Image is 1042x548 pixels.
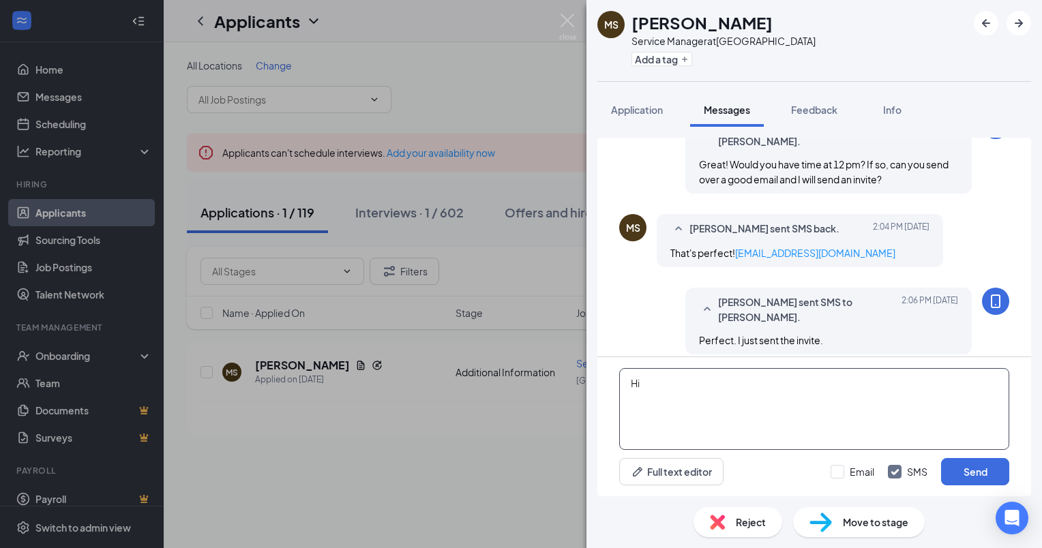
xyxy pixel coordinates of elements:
a: [EMAIL_ADDRESS][DOMAIN_NAME] [735,247,895,259]
svg: Plus [681,55,689,63]
button: ArrowLeftNew [974,11,998,35]
button: Full text editorPen [619,458,724,485]
div: MS [626,221,640,234]
span: Application [611,104,663,116]
span: Perfect. I just sent the invite. [699,334,823,346]
span: [DATE] 2:04 PM [873,221,929,237]
span: [DATE] 2:06 PM [902,294,958,324]
div: MS [604,18,619,31]
textarea: Hi [619,368,1009,450]
button: ArrowRight [1007,11,1031,35]
h1: [PERSON_NAME] [631,11,773,34]
span: Reject [736,515,766,530]
div: Service Manager at [GEOGRAPHIC_DATA] [631,34,816,48]
svg: SmallChevronUp [699,301,715,318]
span: [PERSON_NAME] sent SMS back. [689,221,839,237]
svg: ArrowRight [1011,15,1027,31]
svg: SmallChevronUp [670,221,687,237]
svg: MobileSms [987,293,1004,309]
span: Great! Would you have time at 12 pm? If so, can you send over a good email and I will send an inv... [699,158,949,185]
span: That's perfect! [670,247,895,259]
span: Feedback [791,104,837,116]
span: Messages [704,104,750,116]
span: [PERSON_NAME] sent SMS to [PERSON_NAME]. [718,294,897,324]
svg: Pen [631,465,644,478]
button: PlusAdd a tag [631,52,692,66]
button: Send [941,458,1009,485]
div: Open Intercom Messenger [996,502,1028,534]
svg: ArrowLeftNew [978,15,994,31]
span: Info [883,104,902,116]
span: Move to stage [843,515,908,530]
